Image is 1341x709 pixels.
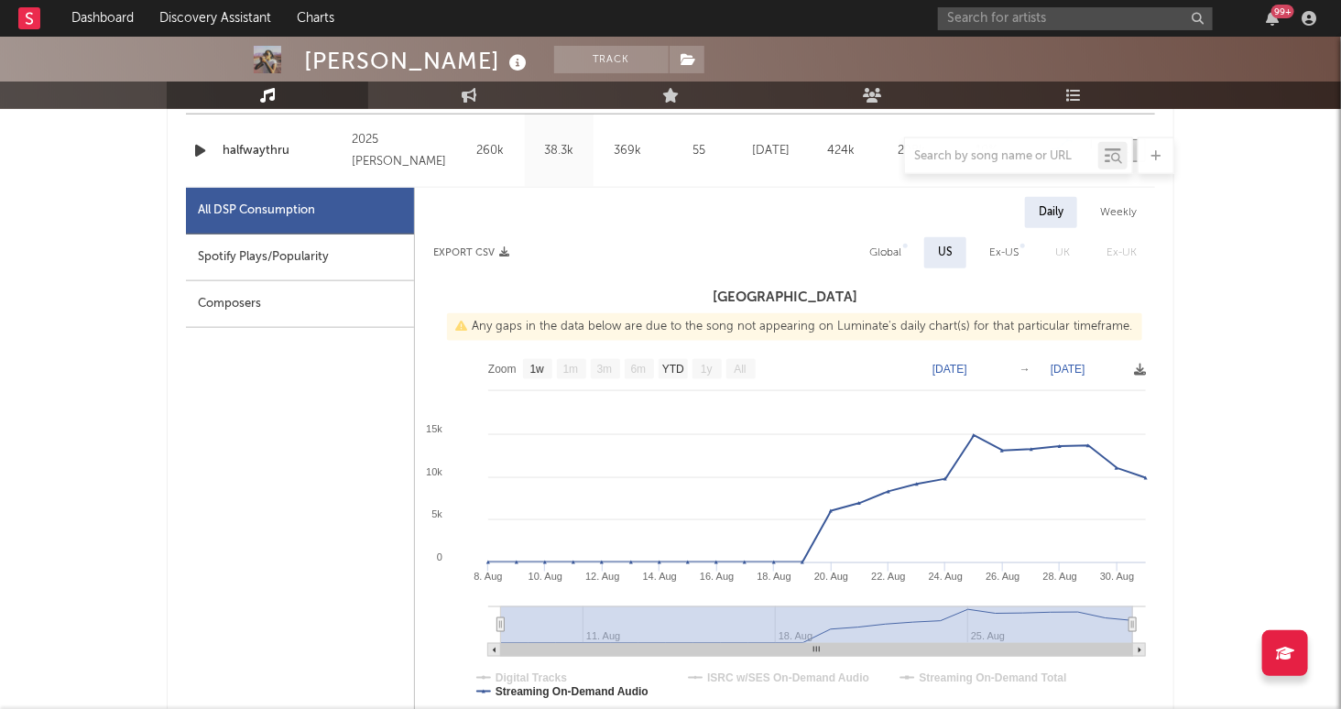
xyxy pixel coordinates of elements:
button: 99+ [1266,11,1279,26]
text: YTD [662,364,684,376]
input: Search for artists [938,7,1213,30]
text: Streaming On-Demand Audio [496,685,649,698]
text: 15k [426,423,442,434]
text: 0 [437,551,442,562]
div: Global [869,242,901,264]
div: 99 + [1271,5,1294,18]
text: 10k [426,466,442,477]
div: Spotify Plays/Popularity [186,235,414,281]
div: Composers [186,281,414,328]
h3: [GEOGRAPHIC_DATA] [415,287,1155,309]
button: Track [554,46,669,73]
text: 10. Aug [529,571,562,582]
text: 24. Aug [929,571,963,582]
text: 12. Aug [585,571,619,582]
text: [DATE] [1051,363,1085,376]
text: 3m [597,364,613,376]
text: 26. Aug [986,571,1019,582]
text: [DATE] [932,363,967,376]
div: US [938,242,953,264]
div: Daily [1025,197,1077,228]
text: 28. Aug [1043,571,1077,582]
text: 14. Aug [643,571,677,582]
text: 8. Aug [474,571,502,582]
div: All DSP Consumption [198,200,315,222]
text: Zoom [488,364,517,376]
text: 1w [530,364,545,376]
text: Streaming On-Demand Total [919,671,1066,684]
text: 30. Aug [1100,571,1134,582]
text: ISRC w/SES On-Demand Audio [707,671,869,684]
text: All [734,364,746,376]
div: Ex-US [989,242,1019,264]
text: 6m [631,364,647,376]
text: → [1019,363,1030,376]
text: Digital Tracks [496,671,567,684]
text: 5k [431,508,442,519]
button: Export CSV [433,247,509,258]
text: 22. Aug [871,571,905,582]
div: Weekly [1086,197,1150,228]
div: Any gaps in the data below are due to the song not appearing on Luminate's daily chart(s) for tha... [447,313,1142,341]
text: 20. Aug [814,571,848,582]
div: 2025 [PERSON_NAME] [352,129,452,173]
text: 1m [563,364,579,376]
text: 18. Aug [758,571,791,582]
div: All DSP Consumption [186,188,414,235]
input: Search by song name or URL [905,149,1098,164]
text: 1y [701,364,713,376]
div: [PERSON_NAME] [304,46,531,76]
text: 16. Aug [700,571,734,582]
